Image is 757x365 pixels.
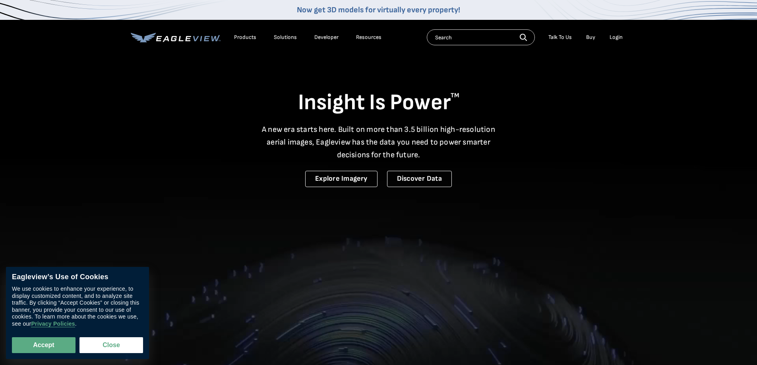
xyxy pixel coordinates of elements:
[12,337,76,353] button: Accept
[31,321,75,327] a: Privacy Policies
[548,34,572,41] div: Talk To Us
[356,34,381,41] div: Resources
[79,337,143,353] button: Close
[297,5,460,15] a: Now get 3D models for virtually every property!
[427,29,535,45] input: Search
[131,89,627,117] h1: Insight Is Power
[387,171,452,187] a: Discover Data
[234,34,256,41] div: Products
[314,34,339,41] a: Developer
[257,123,500,161] p: A new era starts here. Built on more than 3.5 billion high-resolution aerial images, Eagleview ha...
[610,34,623,41] div: Login
[12,286,143,327] div: We use cookies to enhance your experience, to display customized content, and to analyze site tra...
[12,273,143,282] div: Eagleview’s Use of Cookies
[451,92,459,99] sup: TM
[305,171,378,187] a: Explore Imagery
[274,34,297,41] div: Solutions
[586,34,595,41] a: Buy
